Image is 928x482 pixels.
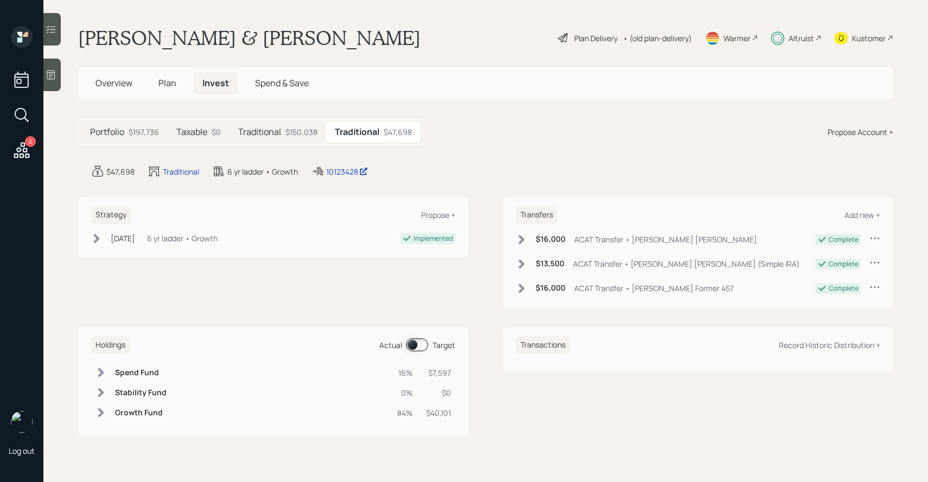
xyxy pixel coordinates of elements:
div: 84% [397,407,413,419]
div: Propose + [421,210,455,220]
div: $40,101 [426,407,451,419]
h5: Portfolio [90,127,124,137]
div: $197,736 [129,126,159,138]
span: Overview [96,77,132,89]
div: Log out [9,446,35,456]
div: $150,038 [285,126,317,138]
div: Target [433,339,455,351]
div: Traditional [163,166,199,177]
div: • (old plan-delivery) [623,33,692,44]
h6: Spend Fund [115,368,167,377]
div: Actual [379,339,402,351]
div: Plan Delivery [574,33,618,44]
div: Add new + [844,210,880,220]
div: Record Historic Distribution + [779,340,880,350]
div: Propose Account + [828,126,893,138]
div: $7,597 [426,367,451,378]
div: 0% [397,387,413,399]
div: [DATE] [111,233,135,244]
div: $47,698 [106,166,135,177]
div: Complete [829,235,859,245]
h5: Traditional [238,127,281,137]
div: Complete [829,259,859,269]
h1: [PERSON_NAME] & [PERSON_NAME] [78,26,421,50]
div: ACAT Transfer • [PERSON_NAME] [PERSON_NAME] (Simple IRA) [573,258,800,269]
h6: Transactions [516,336,570,354]
h5: Taxable [176,127,207,137]
div: $0 [212,126,221,138]
div: Warmer [723,33,751,44]
h6: $16,000 [536,235,565,244]
div: 16% [397,367,413,378]
span: Plan [158,77,176,89]
div: Altruist [789,33,814,44]
h6: $16,000 [536,284,565,293]
div: ACAT Transfer • [PERSON_NAME] [PERSON_NAME] [574,234,757,245]
span: Invest [202,77,229,89]
div: $47,698 [384,126,412,138]
h6: Holdings [91,336,130,354]
div: 10123428 [326,166,368,177]
div: ACAT Transfer • [PERSON_NAME] Former 457 [574,282,734,294]
img: sami-boghos-headshot.png [11,411,33,433]
div: Kustomer [852,33,886,44]
div: 2 [25,136,36,147]
h6: Strategy [91,206,131,224]
span: Spend & Save [255,77,309,89]
div: Implemented [414,234,453,243]
h6: Stability Fund [115,388,167,397]
div: $0 [426,387,451,399]
h6: Growth Fund [115,408,167,417]
div: Complete [829,284,859,293]
h6: Transfers [516,206,557,224]
h6: $13,500 [536,259,564,268]
h5: Traditional [335,127,379,137]
div: 6 yr ladder • Growth [147,233,218,244]
div: 6 yr ladder • Growth [227,166,298,177]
